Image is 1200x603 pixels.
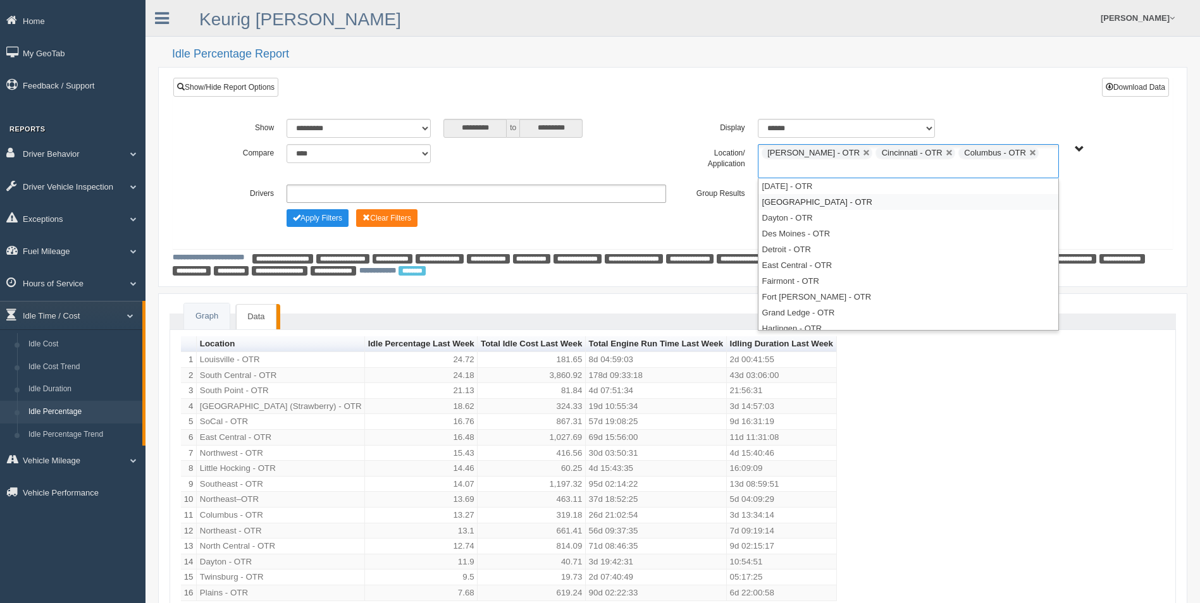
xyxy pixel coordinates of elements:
td: 30d 03:50:31 [586,446,727,461]
td: 9d 02:15:17 [727,539,837,554]
td: 4d 15:40:46 [727,446,837,461]
li: East Central - OTR [758,257,1058,273]
td: 60.25 [478,461,586,477]
td: 5d 04:09:29 [727,492,837,508]
td: 19d 10:55:34 [586,399,727,415]
td: 3d 13:34:14 [727,508,837,523]
label: Location/ Application [672,144,751,170]
td: 8 [181,461,197,477]
td: 95d 02:14:22 [586,477,727,492]
td: 16.48 [365,430,478,446]
td: East Central - OTR [197,430,365,446]
td: 814.09 [478,539,586,554]
span: to [507,119,519,138]
label: Compare [202,144,280,159]
td: 5 [181,414,197,430]
td: 16 [181,585,197,601]
td: 324.33 [478,399,586,415]
button: Change Filter Options [287,209,349,227]
td: 7.68 [365,585,478,601]
td: 7d 09:19:14 [727,523,837,539]
td: 10 [181,492,197,508]
td: 18.62 [365,399,478,415]
li: Des Moines - OTR [758,226,1058,241]
td: 1 [181,352,197,368]
td: 13.1 [365,523,478,539]
td: 6 [181,430,197,446]
td: 11.9 [365,554,478,570]
td: Dayton - OTR [197,554,365,570]
td: 15.43 [365,446,478,461]
td: 1,027.69 [478,430,586,446]
td: 2 [181,368,197,384]
td: 7 [181,446,197,461]
a: Show/Hide Report Options [173,78,278,97]
a: Idle Cost Trend [23,356,142,379]
td: Twinsburg - OTR [197,569,365,585]
td: 13.27 [365,508,478,523]
li: Fort [PERSON_NAME] - OTR [758,289,1058,305]
td: 15 [181,569,197,585]
label: Group Results [672,185,751,200]
li: Harlingen - OTR [758,320,1058,336]
td: 12 [181,523,197,539]
td: 14.07 [365,477,478,492]
td: 619.24 [478,585,586,601]
td: 81.84 [478,383,586,399]
td: Columbus - OTR [197,508,365,523]
td: 14 [181,554,197,570]
th: Sort column [727,336,837,352]
li: Grand Ledge - OTR [758,305,1058,320]
button: Change Filter Options [356,209,418,227]
td: Northwest - OTR [197,446,365,461]
td: 463.11 [478,492,586,508]
td: North Central - OTR [197,539,365,554]
td: 19.73 [478,569,586,585]
td: 2d 07:40:49 [586,569,727,585]
th: Sort column [365,336,478,352]
label: Display [672,119,751,134]
td: 13.69 [365,492,478,508]
td: 24.72 [365,352,478,368]
td: 11d 11:31:08 [727,430,837,446]
td: Little Hocking - OTR [197,461,365,477]
td: 10:54:51 [727,554,837,570]
td: 319.18 [478,508,586,523]
span: Columbus - OTR [964,148,1026,157]
td: 14.46 [365,461,478,477]
td: 57d 19:08:25 [586,414,727,430]
a: Idle Percentage [23,401,142,423]
td: 24.18 [365,368,478,384]
label: Drivers [202,185,280,200]
td: 867.31 [478,414,586,430]
td: 3,860.92 [478,368,586,384]
td: 13d 08:59:51 [727,477,837,492]
td: 4 [181,399,197,415]
td: 26d 21:02:54 [586,508,727,523]
td: Louisville - OTR [197,352,365,368]
td: 9d 16:31:19 [727,414,837,430]
td: 21:56:31 [727,383,837,399]
td: Southeast - OTR [197,477,365,492]
td: 16:09:09 [727,461,837,477]
td: 69d 15:56:00 [586,430,727,446]
td: 6d 22:00:58 [727,585,837,601]
td: 37d 18:52:25 [586,492,727,508]
td: 416.56 [478,446,586,461]
h2: Idle Percentage Report [172,48,1187,61]
td: 12.74 [365,539,478,554]
a: Keurig [PERSON_NAME] [199,9,401,29]
li: [GEOGRAPHIC_DATA] - OTR [758,194,1058,210]
span: [PERSON_NAME] - OTR [767,148,860,157]
td: 11 [181,508,197,523]
th: Sort column [197,336,365,352]
span: Cincinnati - OTR [882,148,943,157]
td: 178d 09:33:18 [586,368,727,384]
td: 05:17:25 [727,569,837,585]
td: 181.65 [478,352,586,368]
td: 16.76 [365,414,478,430]
button: Download Data [1102,78,1169,97]
td: 3d 19:42:31 [586,554,727,570]
td: 71d 08:46:35 [586,539,727,554]
li: Fairmont - OTR [758,273,1058,289]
